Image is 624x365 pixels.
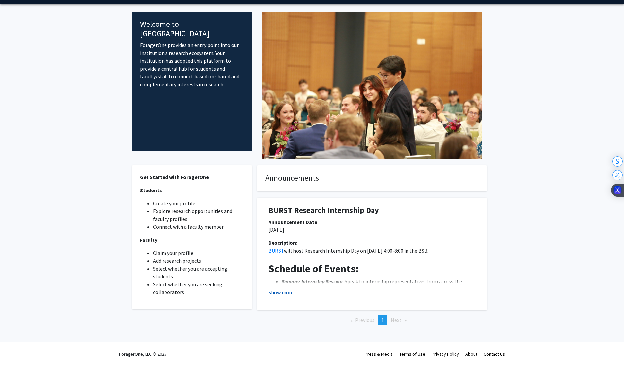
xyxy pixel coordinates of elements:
[365,351,393,357] a: Press & Media
[399,351,425,357] a: Terms of Use
[269,289,294,296] button: Show more
[153,223,244,231] li: Connect with a faculty member
[5,336,28,360] iframe: Chat
[153,265,244,280] li: Select whether you are accepting students
[432,351,459,357] a: Privacy Policy
[262,12,482,159] img: Cover Image
[153,257,244,265] li: Add research projects
[140,187,162,193] strong: Students
[140,174,209,180] strong: Get Started with ForagerOne
[269,247,476,255] p: will host Research Internship Day on [DATE] 4:00-8:00 in the BSB.
[257,315,487,325] ul: Pagination
[153,280,244,296] li: Select whether you are seeking collaborators
[282,277,476,293] li: : Speak to internship representatives from across the country to learn about how to apply!
[153,249,244,257] li: Claim your profile
[140,237,157,243] strong: Faculty
[269,206,476,215] h1: BURST Research Internship Day
[465,351,477,357] a: About
[269,218,476,226] div: Announcement Date
[381,317,384,323] span: 1
[269,239,476,247] div: Description:
[153,199,244,207] li: Create your profile
[140,20,244,39] h4: Welcome to [GEOGRAPHIC_DATA]
[484,351,505,357] a: Contact Us
[269,226,476,234] p: [DATE]
[265,174,479,183] h4: Announcements
[355,317,374,323] span: Previous
[269,247,284,254] a: BURST
[391,317,402,323] span: Next
[269,262,359,275] strong: Schedule of Events:
[140,41,244,88] p: ForagerOne provides an entry point into our institution’s research ecosystem. Your institution ha...
[282,278,343,285] em: Summer Internship Session
[153,207,244,223] li: Explore research opportunities and faculty profiles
